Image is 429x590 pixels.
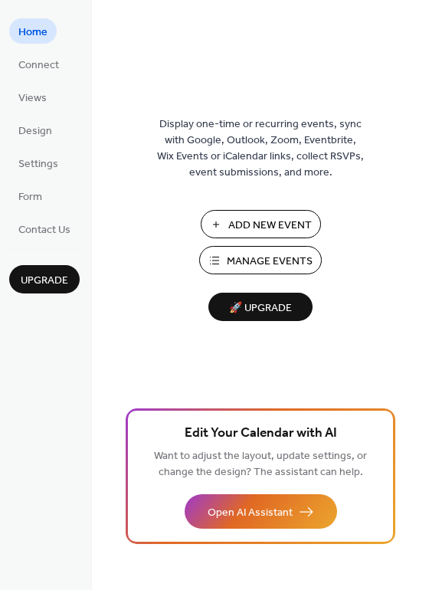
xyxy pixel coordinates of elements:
[185,494,337,529] button: Open AI Assistant
[157,116,364,181] span: Display one-time or recurring events, sync with Google, Outlook, Zoom, Eventbrite, Wix Events or ...
[9,84,56,110] a: Views
[9,18,57,44] a: Home
[18,25,47,41] span: Home
[9,216,80,241] a: Contact Us
[199,246,322,274] button: Manage Events
[218,298,303,319] span: 🚀 Upgrade
[18,189,42,205] span: Form
[9,150,67,175] a: Settings
[18,156,58,172] span: Settings
[201,210,321,238] button: Add New Event
[9,265,80,293] button: Upgrade
[9,117,61,143] a: Design
[18,222,70,238] span: Contact Us
[208,505,293,521] span: Open AI Assistant
[18,90,47,107] span: Views
[9,183,51,208] a: Form
[185,423,337,444] span: Edit Your Calendar with AI
[227,254,313,270] span: Manage Events
[9,51,68,77] a: Connect
[18,123,52,139] span: Design
[228,218,312,234] span: Add New Event
[154,446,367,483] span: Want to adjust the layout, update settings, or change the design? The assistant can help.
[18,57,59,74] span: Connect
[21,273,68,289] span: Upgrade
[208,293,313,321] button: 🚀 Upgrade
